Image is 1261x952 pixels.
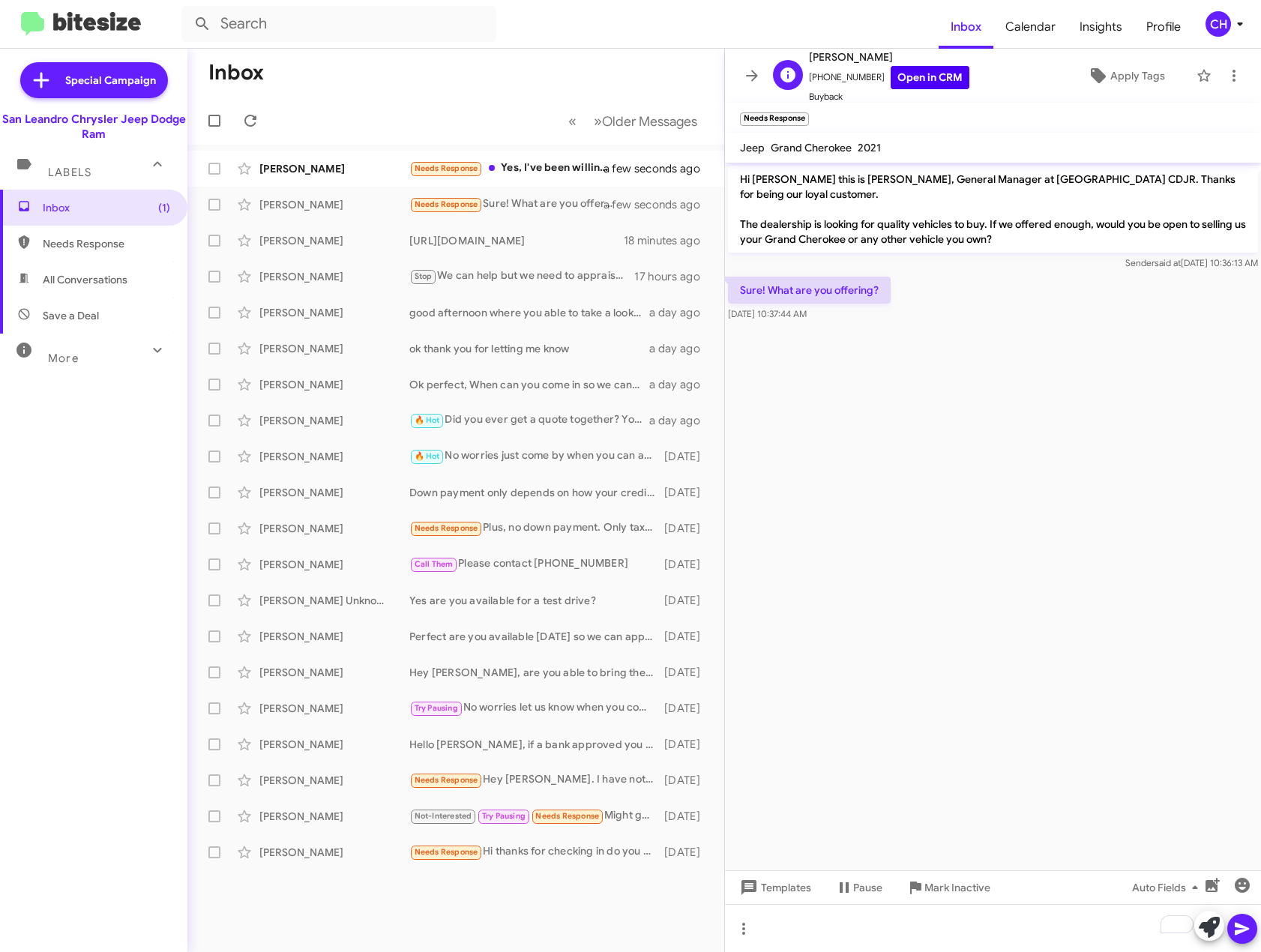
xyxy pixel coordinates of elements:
span: Auto Fields [1132,874,1204,901]
span: 2021 [858,141,881,154]
div: [DATE] [662,737,712,752]
div: [PERSON_NAME] [259,197,409,212]
span: Try Pausing [482,811,526,821]
div: [DATE] [662,485,712,500]
span: Inbox [43,200,170,215]
div: Sure! What are you offering? [409,196,622,213]
div: [PERSON_NAME] [259,665,409,680]
div: [DATE] [662,629,712,644]
span: Jeep [740,141,765,154]
div: Plus, no down payment. Only tax title and necessary fee fees. [409,519,662,537]
div: Perfect are you available [DATE] so we can appraise your vehicle in person? [409,629,662,644]
button: Auto Fields [1120,874,1216,901]
div: Yes, I've been willing to sell my Challenger [409,160,622,177]
a: Profile [1134,5,1193,49]
div: [DATE] [662,557,712,572]
div: a day ago [649,413,712,428]
div: good afternoon where you able to take a look at the website? [409,305,649,320]
span: [PHONE_NUMBER] [809,66,969,89]
div: [PERSON_NAME] [259,269,409,284]
div: Down payment only depends on how your credit history is. Are you available [DATE] so we can sit d... [409,485,662,500]
span: Try Pausing [415,703,458,713]
div: [DATE] [662,845,712,860]
a: Inbox [939,5,993,49]
span: Stop [415,271,433,281]
div: [PERSON_NAME] [259,413,409,428]
span: Needs Response [415,775,478,785]
div: [PERSON_NAME] [259,845,409,860]
div: [PERSON_NAME] [259,521,409,536]
div: [DATE] [662,449,712,464]
div: [DATE] [662,521,712,536]
div: 17 hours ago [634,269,712,284]
span: More [48,352,79,365]
div: No worries just come by when you can and we will appraise the vehicle. [409,448,662,465]
a: Insights [1068,5,1134,49]
span: Not-Interested [415,811,472,821]
div: a day ago [649,305,712,320]
div: Hey [PERSON_NAME], are you able to bring the vehicle in for a quick appraisal? [409,665,662,680]
span: Needs Response [415,199,478,209]
span: All Conversations [43,272,127,287]
div: Hey [PERSON_NAME]. I have not found the car yet. I think the ones we were looking at were priced ... [409,771,662,789]
div: [PERSON_NAME] [259,377,409,392]
div: CH [1206,11,1231,37]
span: Apply Tags [1110,62,1165,89]
div: [PERSON_NAME] [259,809,409,824]
span: Buyback [809,89,969,104]
p: Sure! What are you offering? [728,277,891,304]
div: [DATE] [662,665,712,680]
span: Call Them [415,559,454,569]
div: No worries let us know when you come back so we can setup an appointment to help you. [409,699,662,717]
div: [PERSON_NAME] [259,305,409,320]
div: [PERSON_NAME] [259,557,409,572]
div: [DATE] [662,809,712,824]
span: Sender [DATE] 10:36:13 AM [1125,257,1258,268]
button: Previous [559,106,586,136]
div: [PERSON_NAME] [259,233,409,248]
span: [DATE] 10:37:44 AM [728,308,807,319]
div: a few seconds ago [622,161,712,176]
span: Special Campaign [65,73,156,88]
div: [DATE] [662,593,712,608]
button: Templates [725,874,823,901]
button: Next [585,106,706,136]
div: [PERSON_NAME] [259,737,409,752]
span: » [594,112,602,130]
div: 18 minutes ago [624,233,712,248]
div: Hi thanks for checking in do you have the gx 550 overdrive limited in earth 2025 [409,843,662,861]
span: Save a Deal [43,308,99,323]
button: Pause [823,874,894,901]
span: Pause [853,874,882,901]
div: Did you ever get a quote together? You can text it or email [EMAIL_ADDRESS][DOMAIN_NAME] [409,412,649,429]
div: Ok perfect, When can you come in so we can do a vehicle inspection? [409,377,649,392]
div: Yes are you available for a test drive? [409,593,662,608]
span: Needs Response [415,163,478,173]
div: ok thank you for letting me know [409,341,649,356]
div: [PERSON_NAME] Unknown [259,593,409,608]
div: [PERSON_NAME] [259,341,409,356]
div: [PERSON_NAME] [259,485,409,500]
span: « [568,112,577,130]
div: [DATE] [662,701,712,716]
div: We can help but we need to appraise the vehicle and see if you need to put any money down. [409,268,634,285]
span: Needs Response [415,523,478,533]
div: To enrich screen reader interactions, please activate Accessibility in Grammarly extension settings [725,904,1261,952]
div: [PERSON_NAME] [259,449,409,464]
button: Apply Tags [1062,62,1189,89]
input: Search [181,6,496,42]
a: Calendar [993,5,1068,49]
span: Older Messages [602,113,697,130]
a: Open in CRM [891,66,969,89]
div: [PERSON_NAME] [259,773,409,788]
span: Labels [48,166,91,179]
div: [PERSON_NAME] [259,161,409,176]
div: a day ago [649,341,712,356]
button: CH [1193,11,1245,37]
span: 🔥 Hot [415,451,440,461]
span: Templates [737,874,811,901]
span: Grand Cherokee [771,141,852,154]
